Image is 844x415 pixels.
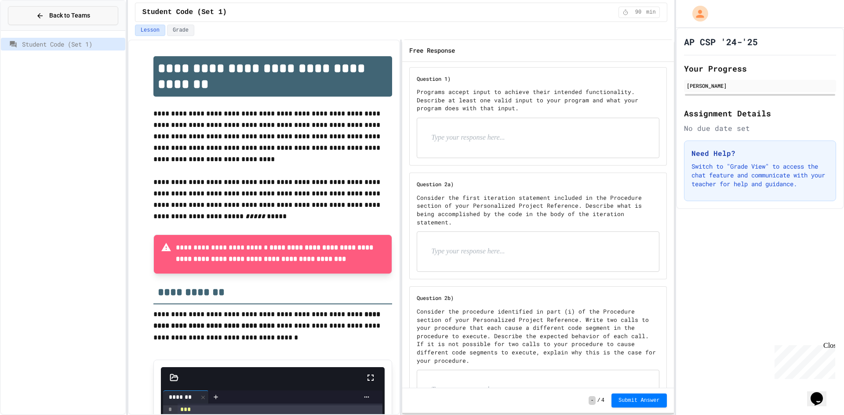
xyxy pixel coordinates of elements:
[771,342,835,379] iframe: chat widget
[684,107,836,119] h2: Assignment Details
[417,88,659,112] p: Programs accept input to achieve their intended functionality. Describe at least one valid input ...
[611,393,667,408] button: Submit Answer
[4,4,61,56] div: Chat with us now!Close
[167,25,194,36] button: Grade
[417,180,652,188] h6: Question 2a)
[683,4,710,24] div: My Account
[631,9,645,16] span: 90
[417,75,652,83] h6: Question 1)
[687,82,833,90] div: [PERSON_NAME]
[589,396,595,405] span: -
[618,397,660,404] span: Submit Answer
[684,62,836,75] h2: Your Progress
[8,6,118,25] button: Back to Teams
[601,397,604,404] span: 4
[807,380,835,406] iframe: chat widget
[49,11,90,20] span: Back to Teams
[691,162,829,188] p: Switch to "Grade View" to access the chat feature and communicate with your teacher for help and ...
[646,9,656,16] span: min
[135,25,165,36] button: Lesson
[691,148,829,159] h3: Need Help?
[417,294,652,302] h6: Question 2b)
[409,45,455,56] h6: Free Response
[597,397,600,404] span: /
[684,123,836,134] div: No due date set
[684,36,758,48] h1: AP CSP '24-'25
[142,7,227,18] span: Student Code (Set 1)
[22,40,122,49] span: Student Code (Set 1)
[417,307,659,364] p: Consider the procedure identified in part (i) of the Procedure section of your Personalized Proje...
[417,194,659,226] p: Consider the first iteration statement included in the Procedure section of your Personalized Pro...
